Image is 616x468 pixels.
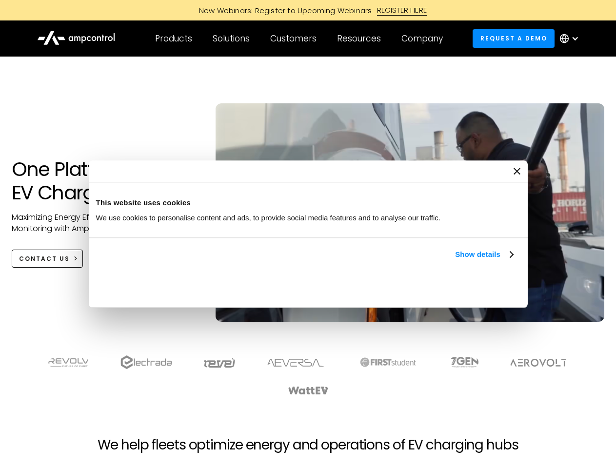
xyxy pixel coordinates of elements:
div: CONTACT US [19,254,70,263]
a: CONTACT US [12,250,83,268]
div: Company [401,33,443,44]
div: Customers [270,33,317,44]
div: Products [155,33,192,44]
div: Solutions [213,33,250,44]
button: Close banner [514,168,520,175]
img: Aerovolt Logo [510,359,568,367]
a: New Webinars: Register to Upcoming WebinarsREGISTER HERE [89,5,528,16]
div: This website uses cookies [96,197,520,209]
a: Request a demo [473,29,555,47]
div: REGISTER HERE [377,5,427,16]
p: Maximizing Energy Efficiency, Uptime, and 24/7 Monitoring with Ampcontrol Solutions [12,212,197,234]
div: Resources [337,33,381,44]
h1: One Platform for EV Charging Hubs [12,157,197,204]
button: Okay [377,272,517,300]
div: New Webinars: Register to Upcoming Webinars [189,5,377,16]
span: We use cookies to personalise content and ads, to provide social media features and to analyse ou... [96,214,441,222]
a: Show details [455,249,513,260]
img: WattEV logo [288,387,329,394]
h2: We help fleets optimize energy and operations of EV charging hubs [98,437,518,453]
img: electrada logo [120,355,172,369]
